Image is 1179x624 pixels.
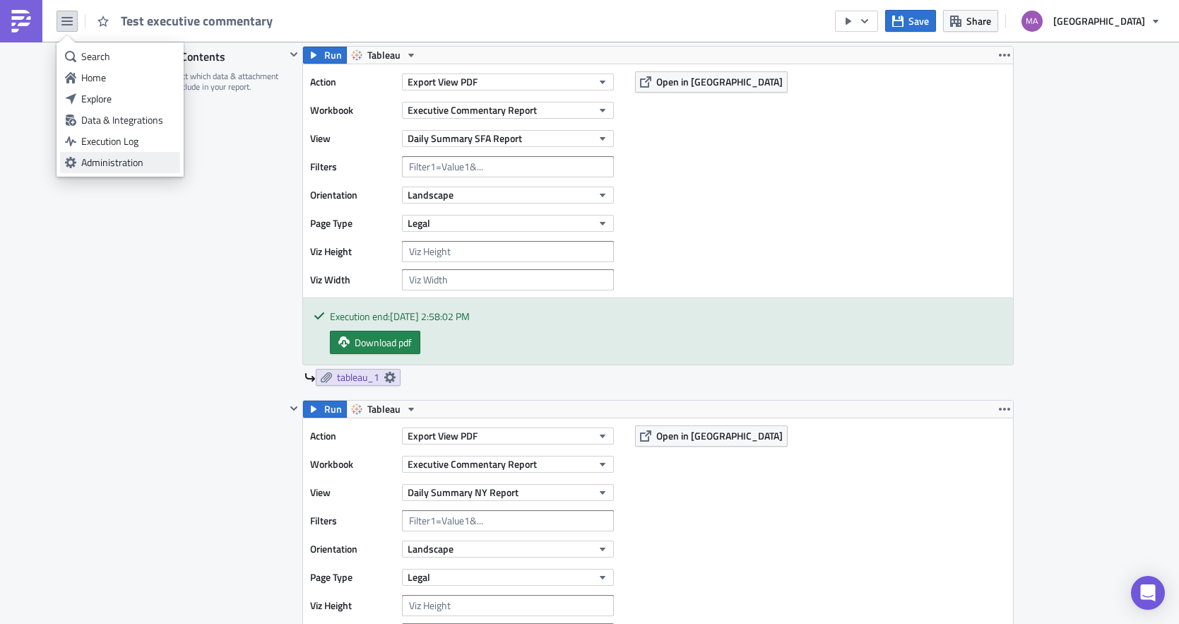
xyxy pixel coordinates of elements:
[310,482,395,503] label: View
[408,485,519,500] span: Daily Summary NY Report
[367,401,401,418] span: Tableau
[1131,576,1165,610] div: Open Intercom Messenger
[656,428,783,443] span: Open in [GEOGRAPHIC_DATA]
[10,10,32,33] img: PushMetrics
[402,484,614,501] button: Daily Summary NY Report
[81,92,175,106] div: Explore
[81,134,175,148] div: Execution Log
[408,541,454,556] span: Landscape
[402,215,614,232] button: Legal
[81,155,175,170] div: Administration
[330,331,420,354] a: Download pdf
[402,73,614,90] button: Export View PDF
[656,74,783,89] span: Open in [GEOGRAPHIC_DATA]
[1013,6,1168,37] button: [GEOGRAPHIC_DATA]
[408,216,430,230] span: Legal
[408,428,478,443] span: Export View PDF
[402,595,614,616] input: Viz Height
[81,113,175,127] div: Data & Integrations
[330,309,1002,324] div: Execution end: [DATE] 2:58:02 PM
[303,401,347,418] button: Run
[316,369,401,386] a: tableau_1
[408,74,478,89] span: Export View PDF
[402,241,614,262] input: Viz Height
[402,156,614,177] input: Filter1=Value1&...
[635,71,788,93] button: Open in [GEOGRAPHIC_DATA]
[367,47,401,64] span: Tableau
[885,10,936,32] button: Save
[310,156,395,177] label: Filters
[285,400,302,417] button: Hide content
[402,456,614,473] button: Executive Commentary Report
[310,184,395,206] label: Orientation
[337,371,379,384] span: tableau_1
[908,13,929,28] span: Save
[121,13,274,29] span: Test executive commentary
[402,541,614,558] button: Landscape
[303,47,347,64] button: Run
[402,187,614,204] button: Landscape
[310,269,395,290] label: Viz Width
[943,10,998,32] button: Share
[310,241,395,262] label: Viz Height
[310,538,395,560] label: Orientation
[166,71,285,93] div: Select which data & attachment to include in your report.
[310,71,395,93] label: Action
[310,567,395,588] label: Page Type
[6,6,675,17] p: testing push metrics
[1053,13,1145,28] span: [GEOGRAPHIC_DATA]
[324,47,342,64] span: Run
[346,47,422,64] button: Tableau
[324,401,342,418] span: Run
[166,46,285,67] div: Contents
[81,49,175,64] div: Search
[355,335,412,350] span: Download pdf
[408,570,430,584] span: Legal
[310,454,395,475] label: Workbook
[1020,9,1044,33] img: Avatar
[310,128,395,149] label: View
[285,46,302,63] button: Hide content
[408,187,454,202] span: Landscape
[346,401,422,418] button: Tableau
[402,102,614,119] button: Executive Commentary Report
[402,510,614,531] input: Filter1=Value1&...
[402,269,614,290] input: Viz Width
[81,71,175,85] div: Home
[310,425,395,447] label: Action
[966,13,991,28] span: Share
[310,510,395,531] label: Filters
[310,213,395,234] label: Page Type
[635,425,788,447] button: Open in [GEOGRAPHIC_DATA]
[408,102,537,117] span: Executive Commentary Report
[310,100,395,121] label: Workbook
[402,428,614,445] button: Export View PDF
[408,131,522,146] span: Daily Summary SFA Report
[408,457,537,471] span: Executive Commentary Report
[310,595,395,616] label: Viz Height
[6,6,675,17] body: Rich Text Area. Press ALT-0 for help.
[402,569,614,586] button: Legal
[402,130,614,147] button: Daily Summary SFA Report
